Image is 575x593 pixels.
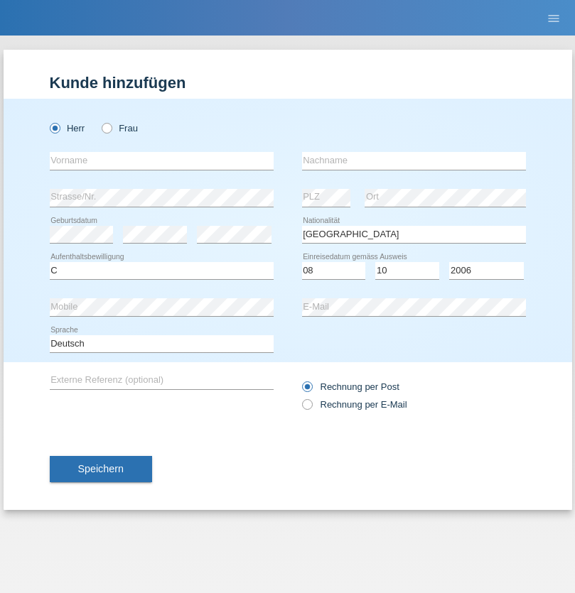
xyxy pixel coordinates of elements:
[539,13,568,22] a: menu
[50,123,59,132] input: Herr
[302,399,407,410] label: Rechnung per E-Mail
[50,74,526,92] h1: Kunde hinzufügen
[302,381,311,399] input: Rechnung per Post
[50,123,85,134] label: Herr
[302,399,311,417] input: Rechnung per E-Mail
[102,123,138,134] label: Frau
[547,11,561,26] i: menu
[102,123,111,132] input: Frau
[78,463,124,474] span: Speichern
[302,381,399,392] label: Rechnung per Post
[50,456,152,483] button: Speichern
